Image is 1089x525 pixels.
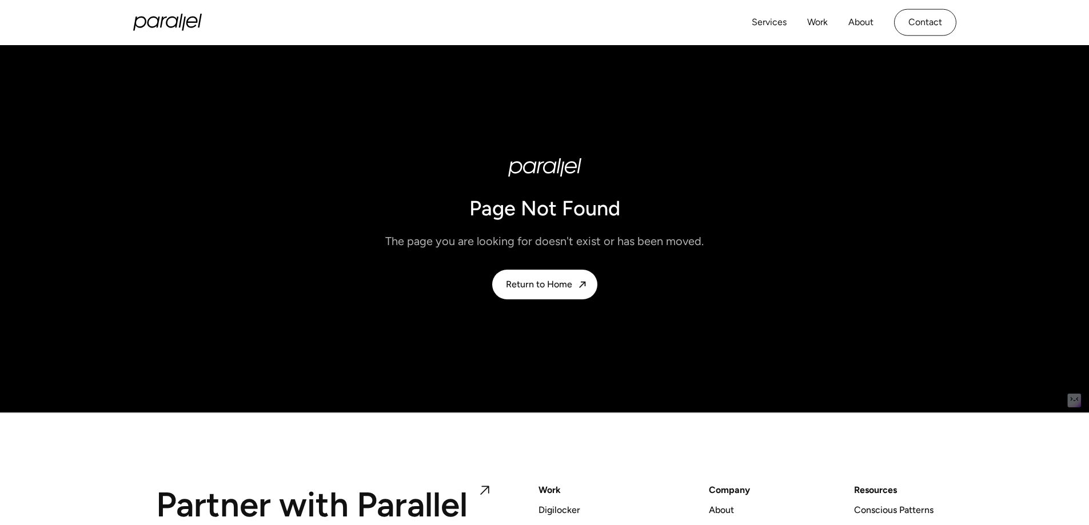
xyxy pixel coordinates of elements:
a: Work [807,14,828,31]
p: The page you are looking for doesn't exist or has been moved. [385,231,704,251]
a: Work [538,482,561,498]
div: Return to Home [506,279,572,290]
a: Return to Home [492,270,597,299]
a: About [709,502,734,518]
a: home [133,14,202,31]
a: Contact [894,9,956,36]
h1: Page Not Found [385,195,704,222]
a: Services [752,14,787,31]
a: Digilocker [538,502,580,518]
a: Conscious Patterns [854,502,934,518]
div: Resources [854,482,897,498]
a: Company [709,482,750,498]
a: About [848,14,873,31]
